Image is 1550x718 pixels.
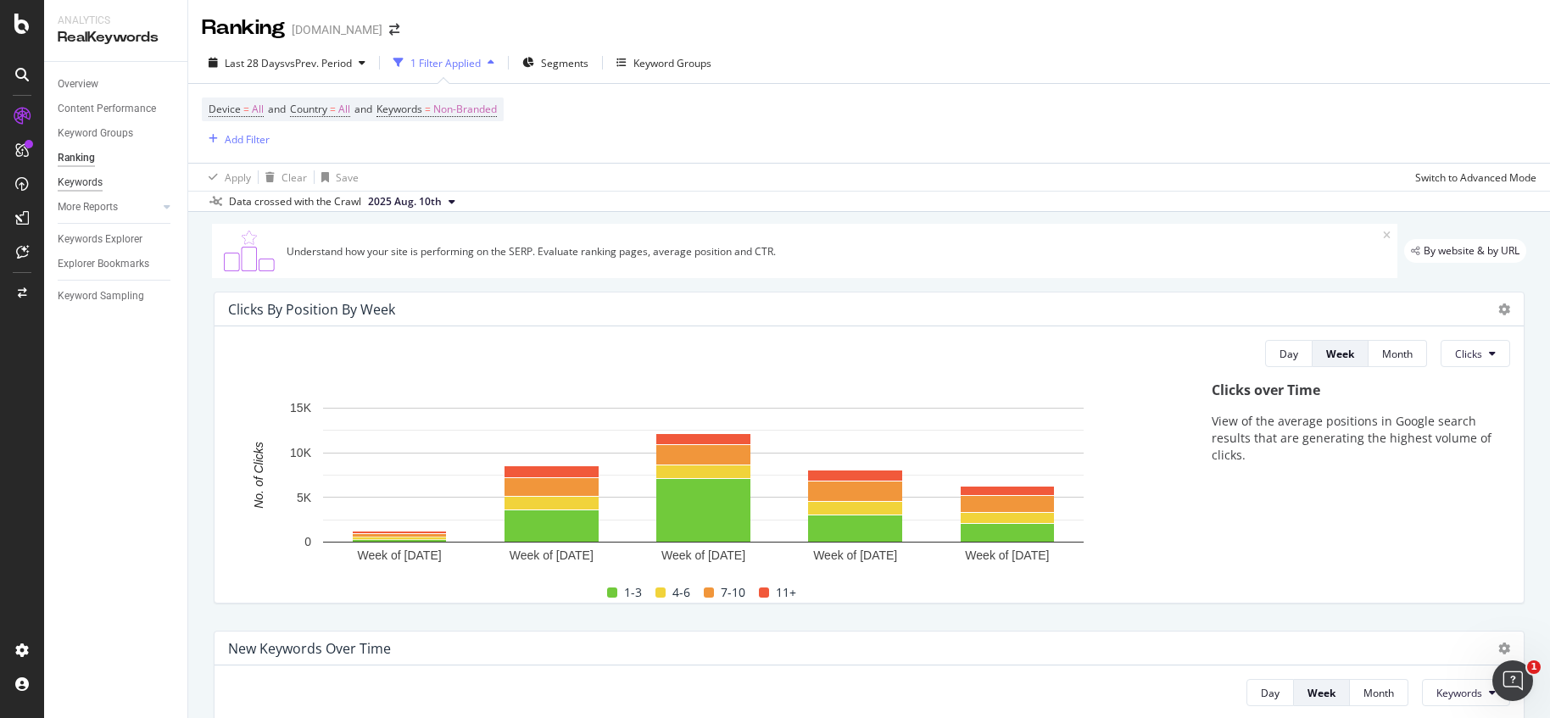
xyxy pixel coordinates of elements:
div: Ranking [202,14,285,42]
span: Keywords [376,102,422,116]
text: Week of [DATE] [965,548,1049,562]
span: Clicks [1455,347,1482,361]
div: Month [1382,347,1413,361]
span: 1-3 [624,582,642,603]
div: Data crossed with the Crawl [229,194,361,209]
span: 4-6 [672,582,690,603]
a: More Reports [58,198,159,216]
span: 7-10 [721,582,745,603]
div: Apply [225,170,251,185]
div: 1 Filter Applied [410,56,481,70]
div: Month [1363,686,1394,700]
button: Save [315,164,359,191]
text: Week of [DATE] [510,548,594,562]
div: Day [1261,686,1280,700]
div: Ranking [58,149,95,167]
div: Clicks By Position By Week [228,301,395,318]
span: Non-Branded [433,97,497,121]
div: New Keywords Over Time [228,640,391,657]
text: 15K [290,402,312,415]
button: Month [1350,679,1408,706]
a: Keywords Explorer [58,231,176,248]
button: Week [1294,679,1350,706]
span: Country [290,102,327,116]
div: More Reports [58,198,118,216]
p: View of the average positions in Google search results that are generating the highest volume of ... [1212,413,1493,464]
a: Overview [58,75,176,93]
div: Week [1326,347,1354,361]
a: Ranking [58,149,176,167]
a: Keyword Sampling [58,287,176,305]
text: 10K [290,446,312,459]
span: 2025 Aug. 10th [368,194,442,209]
div: Keyword Groups [58,125,133,142]
div: Content Performance [58,100,156,118]
svg: A chart. [228,399,1179,568]
div: Clicks over Time [1212,381,1493,400]
text: 5K [297,491,312,504]
span: Segments [541,56,588,70]
span: = [243,102,249,116]
div: Keywords [58,174,103,192]
span: 1 [1527,660,1541,674]
span: By website & by URL [1424,246,1519,256]
a: Explorer Bookmarks [58,255,176,273]
button: Keywords [1422,679,1510,706]
div: Analytics [58,14,174,28]
span: Last 28 Days [225,56,285,70]
span: All [252,97,264,121]
text: Week of [DATE] [661,548,745,562]
span: Keywords [1436,686,1482,700]
button: Switch to Advanced Mode [1408,164,1536,191]
button: Day [1246,679,1294,706]
div: Add Filter [225,132,270,147]
div: Understand how your site is performing on the SERP. Evaluate ranking pages, average position and ... [287,244,1383,259]
div: Overview [58,75,98,93]
button: Segments [516,49,595,76]
span: All [338,97,350,121]
button: 1 Filter Applied [387,49,501,76]
a: Keyword Groups [58,125,176,142]
div: arrow-right-arrow-left [389,24,399,36]
a: Keywords [58,174,176,192]
button: 2025 Aug. 10th [361,192,462,212]
img: C0S+odjvPe+dCwPhcw0W2jU4KOcefU0IcxbkVEfgJ6Ft4vBgsVVQAAAABJRU5ErkJggg== [219,231,280,271]
text: No. of Clicks [252,442,265,509]
div: Week [1307,686,1335,700]
span: and [354,102,372,116]
span: = [330,102,336,116]
div: Keyword Groups [633,56,711,70]
div: Keywords Explorer [58,231,142,248]
div: legacy label [1404,239,1526,263]
button: Month [1369,340,1427,367]
iframe: Intercom live chat [1492,660,1533,701]
text: Week of [DATE] [813,548,897,562]
span: = [425,102,431,116]
span: vs Prev. Period [285,56,352,70]
a: Content Performance [58,100,176,118]
div: RealKeywords [58,28,174,47]
span: and [268,102,286,116]
span: 11+ [776,582,796,603]
div: Save [336,170,359,185]
button: Apply [202,164,251,191]
button: Keyword Groups [610,49,718,76]
div: [DOMAIN_NAME] [292,21,382,38]
text: 0 [304,536,311,549]
div: Day [1280,347,1298,361]
text: Week of [DATE] [358,548,442,562]
button: Week [1313,340,1369,367]
button: Last 28 DaysvsPrev. Period [202,49,372,76]
button: Day [1265,340,1313,367]
div: Explorer Bookmarks [58,255,149,273]
button: Clicks [1441,340,1510,367]
div: Clear [282,170,307,185]
span: Device [209,102,241,116]
div: Keyword Sampling [58,287,144,305]
button: Add Filter [202,129,270,149]
div: Switch to Advanced Mode [1415,170,1536,185]
button: Clear [259,164,307,191]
